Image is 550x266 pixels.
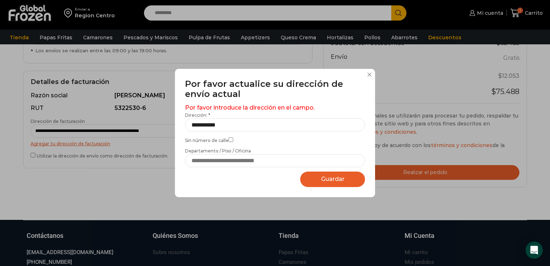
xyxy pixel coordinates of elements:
[526,241,543,259] div: Open Intercom Messenger
[185,154,365,168] input: Departamento / Piso / Oficina
[185,148,365,167] label: Departamento / Piso / Oficina
[321,176,344,182] span: Guardar
[229,137,233,142] input: Sin número de calle
[185,112,365,132] label: Dirección: *
[185,118,365,132] input: Dirección: *
[300,172,365,187] button: Guardar
[185,104,365,112] div: Por favor introduce la dirección en el campo.
[185,136,365,143] label: Sin número de calle
[185,79,365,100] h3: Por favor actualice su dirección de envío actual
